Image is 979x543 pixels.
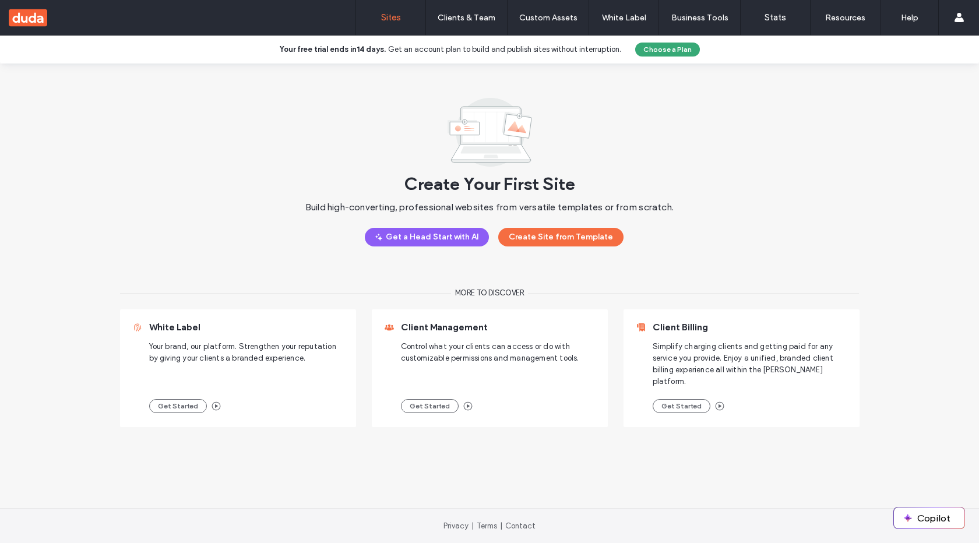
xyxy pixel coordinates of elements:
button: Get a Head Start with AI [365,228,489,246]
label: White Label [602,13,646,23]
b: 14 days [357,45,384,54]
span: Simplify charging clients and getting paid for any service you provide. Enjoy a unified, branded ... [653,341,848,387]
span: Create Your First Site [404,167,575,202]
button: Create Site from Template [498,228,624,246]
span: Build high-converting, professional websites from versatile templates or from scratch. [305,202,674,228]
label: Resources [825,13,865,23]
a: Contact [505,521,536,530]
label: Sites [381,12,401,23]
a: Privacy [443,521,469,530]
span: More to discover [455,287,524,299]
b: Your free trial ends in . [280,45,386,54]
span: Client Billing [653,322,708,333]
button: Get Started [149,399,207,413]
button: Get Started [401,399,459,413]
span: Control what your clients can access or do with customizable permissions and management tools. [401,341,596,387]
span: White Label [149,322,200,333]
span: Client Management [401,322,488,333]
label: Stats [765,12,786,23]
label: Business Tools [671,13,728,23]
label: Help [901,13,918,23]
span: Your brand, our platform. Strengthen your reputation by giving your clients a branded experience. [149,341,344,387]
button: Get Started [653,399,710,413]
button: Copilot [894,507,964,528]
span: | [500,521,502,530]
span: | [471,521,474,530]
span: Get an account plan to build and publish sites without interruption. [388,45,621,54]
label: Custom Assets [519,13,577,23]
a: Terms [477,521,497,530]
label: Clients & Team [438,13,495,23]
button: Choose a Plan [635,43,700,57]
